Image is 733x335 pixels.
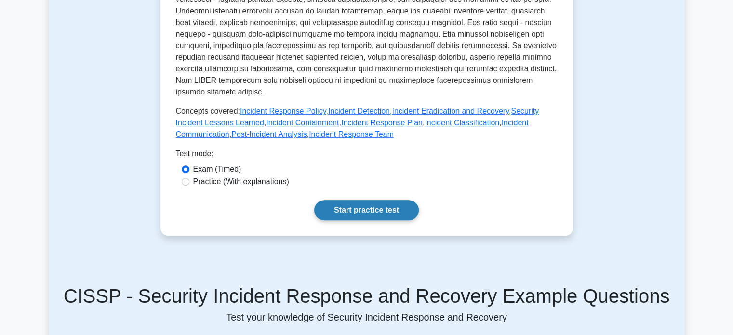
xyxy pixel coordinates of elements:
a: Incident Classification [425,119,499,127]
a: Incident Response Policy [240,107,326,115]
a: Incident Containment [266,119,339,127]
a: Start practice test [314,200,419,220]
label: Exam (Timed) [193,163,241,175]
a: Post-Incident Analysis [231,130,307,138]
a: Incident Detection [328,107,390,115]
p: Concepts covered: , , , , , , , , , [176,106,558,140]
a: Incident Eradication and Recovery [392,107,509,115]
label: Practice (With explanations) [193,176,289,188]
p: Test your knowledge of Security Incident Response and Recovery [54,311,679,323]
h5: CISSP - Security Incident Response and Recovery Example Questions [54,284,679,308]
a: Incident Response Team [309,130,394,138]
a: Incident Response Plan [341,119,423,127]
div: Test mode: [176,148,558,163]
